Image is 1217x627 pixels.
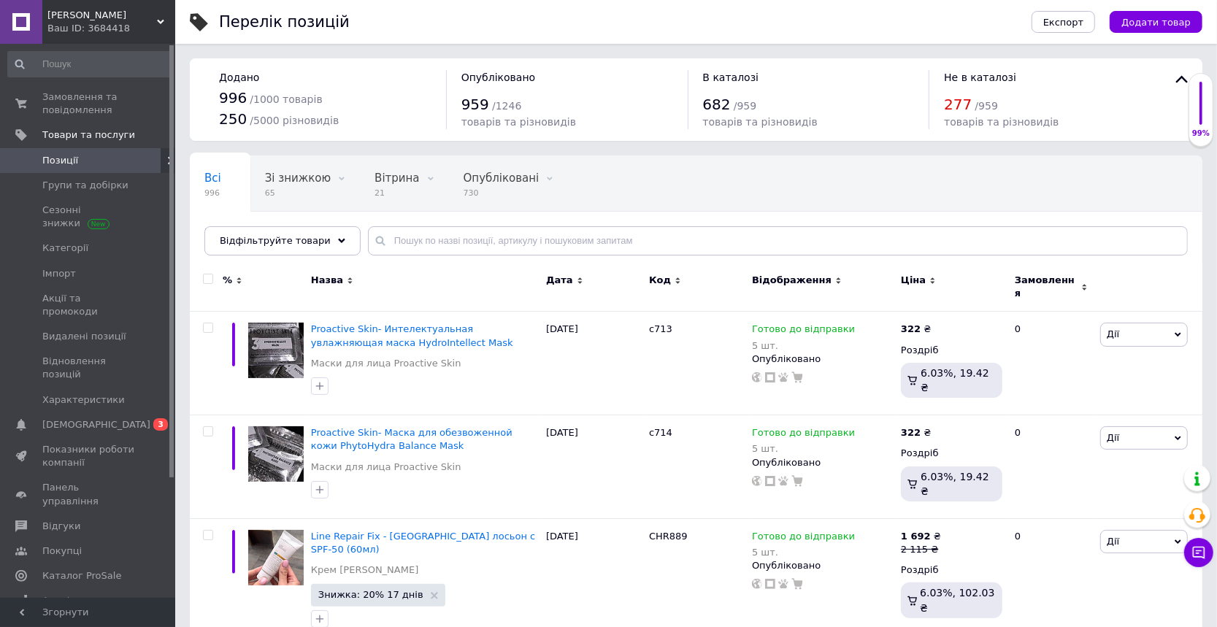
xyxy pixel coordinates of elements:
span: Готово до відправки [752,323,855,339]
span: Видалені позиції [42,330,126,343]
img: Proactive Skin- Маска для обезвоженной кожи PhytoHydra Balance Mask [248,426,304,482]
span: Імпорт [42,267,76,280]
button: Експорт [1032,11,1096,33]
span: CHR889 [649,531,688,542]
div: ₴ [901,323,931,336]
span: 6.03%, 19.42 ₴ [921,471,988,497]
span: Вітрина [375,172,419,185]
span: Всі [204,172,221,185]
span: 682 [703,96,731,113]
span: В каталозі [703,72,759,83]
span: 6.03%, 102.03 ₴ [920,587,994,613]
span: Відображення [752,274,832,287]
span: Показники роботи компанії [42,443,135,469]
span: Додано [219,72,259,83]
a: Маски для лица Proactive Skin [311,461,461,474]
span: Акції та промокоди [42,292,135,318]
span: Дії [1107,432,1119,443]
span: Каталог ProSale [42,569,121,582]
b: 322 [901,323,921,334]
span: Додати товар [1121,17,1191,28]
span: / 1246 [492,100,521,112]
span: Замовлення та повідомлення [42,91,135,117]
span: 3 [153,418,168,431]
span: Сезонні знижки [42,204,135,230]
span: 996 [219,89,247,107]
span: Опубліковано [461,72,536,83]
span: товарів та різновидів [703,116,818,128]
span: 250 [219,110,247,128]
span: Не в каталозі [944,72,1016,83]
div: 5 шт. [752,547,855,558]
div: [DATE] [542,312,645,415]
span: / 5000 різновидів [250,115,339,126]
div: Роздріб [901,344,1002,357]
div: [DATE] [542,415,645,519]
button: Додати товар [1110,11,1202,33]
span: Характеристики [42,393,125,407]
div: Ваш ID: 3684418 [47,22,175,35]
a: Маски для лица Proactive Skin [311,357,461,370]
div: 2 115 ₴ [901,543,941,556]
span: Товари та послуги [42,128,135,142]
span: товарів та різновидів [944,116,1059,128]
span: Дата [546,274,573,287]
span: Експорт [1043,17,1084,28]
span: / 959 [734,100,756,112]
input: Пошук по назві позиції, артикулу і пошуковим запитам [368,226,1188,255]
img: Line Repair Fix - Антиоксидантный лосьон с SPF-50 (60мл) [248,530,304,585]
span: Позиції [42,154,78,167]
span: Код [649,274,671,287]
div: 99% [1189,128,1213,139]
img: Proactive Skin- Интелектуальная увлажняющая маска HydroIntellect Mask [248,323,304,378]
a: Proactive Skin- Маска для обезвоженной кожи PhytoHydra Balance Mask [311,427,512,451]
span: Категорії [42,242,88,255]
div: Перелік позицій [219,15,350,30]
a: Крем [PERSON_NAME] [311,563,418,577]
a: Proactive Skin- Интелектуальная увлажняющая маска HydroIntellect Mask [311,323,513,347]
span: Назва [311,274,343,287]
span: Покупці [42,545,82,558]
span: Дії [1107,536,1119,547]
span: 277 [944,96,972,113]
b: 322 [901,427,921,438]
span: Зі знижкою [265,172,331,185]
span: Приховані [204,227,264,240]
div: ₴ [901,530,941,543]
div: Опубліковано [752,456,894,469]
span: Групи та добірки [42,179,128,192]
div: 5 шт. [752,443,855,454]
span: 996 [204,188,221,199]
span: Амор Косметик [47,9,157,22]
span: Опубліковані [464,172,540,185]
span: Готово до відправки [752,531,855,546]
span: Дії [1107,328,1119,339]
a: Line Repair Fix - [GEOGRAPHIC_DATA] лосьон с SPF-50 (60мл) [311,531,535,555]
span: Відновлення позицій [42,355,135,381]
span: Знижка: 20% 17 днів [318,590,423,599]
span: % [223,274,232,287]
span: / 1000 товарів [250,93,322,105]
div: Опубліковано [752,353,894,366]
span: Аналітика [42,594,93,607]
span: / 959 [975,100,998,112]
b: 1 692 [901,531,931,542]
div: Роздріб [901,563,1002,577]
span: 6.03%, 19.42 ₴ [921,367,988,393]
input: Пошук [7,51,172,77]
span: Замовлення [1015,274,1078,300]
span: Відгуки [42,520,80,533]
span: 959 [461,96,489,113]
div: Роздріб [901,447,1002,460]
span: [DEMOGRAPHIC_DATA] [42,418,150,431]
span: товарів та різновидів [461,116,576,128]
span: Відфільтруйте товари [220,235,331,246]
span: Готово до відправки [752,427,855,442]
span: 21 [375,188,419,199]
span: с714 [649,427,672,438]
span: 730 [464,188,540,199]
span: Ціна [901,274,926,287]
span: Панель управління [42,481,135,507]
